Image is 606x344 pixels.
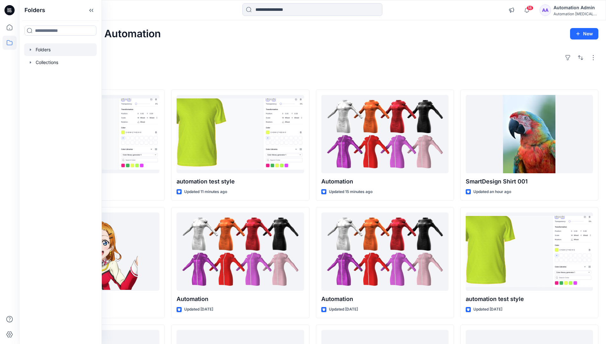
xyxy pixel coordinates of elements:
p: Updated [DATE] [473,306,502,313]
p: Updated 15 minutes ago [329,189,373,195]
span: 18 [526,5,533,11]
div: Automation [MEDICAL_DATA]... [554,11,598,16]
div: AA [540,4,551,16]
a: automation test style [466,212,593,291]
p: Updated 11 minutes ago [184,189,227,195]
a: Automation [321,212,449,291]
p: automation test style [177,177,304,186]
button: New [570,28,598,39]
p: Automation [321,177,449,186]
p: Updated [DATE] [184,306,213,313]
p: automation test style [466,295,593,304]
a: Automation [321,95,449,174]
div: Automation Admin [554,4,598,11]
a: SmartDesign Shirt 001 [466,95,593,174]
p: SmartDesign Shirt 001 [466,177,593,186]
a: Automation [177,212,304,291]
h4: Styles [27,75,598,83]
p: Updated an hour ago [473,189,511,195]
p: Automation [177,295,304,304]
a: automation test style [177,95,304,174]
p: Updated [DATE] [329,306,358,313]
p: Automation [321,295,449,304]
